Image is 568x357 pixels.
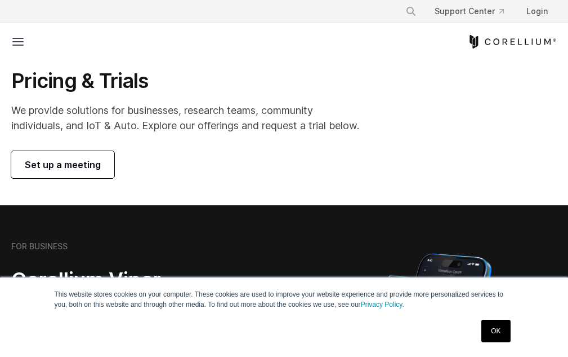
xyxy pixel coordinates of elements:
[55,289,514,310] p: This website stores cookies on your computer. These cookies are used to improve your website expe...
[25,158,101,171] span: Set up a meeting
[11,103,368,133] p: We provide solutions for businesses, research teams, community individuals, and IoT & Auto. Explo...
[517,1,557,21] a: Login
[401,1,421,21] button: Search
[481,320,510,342] a: OK
[11,68,368,94] h1: Pricing & Trials
[361,301,404,308] a: Privacy Policy.
[426,1,513,21] a: Support Center
[396,1,557,21] div: Navigation Menu
[11,241,68,252] h6: FOR BUSINESS
[467,35,557,49] a: Corellium Home
[11,267,230,293] h2: Corellium Viper
[11,151,114,178] a: Set up a meeting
